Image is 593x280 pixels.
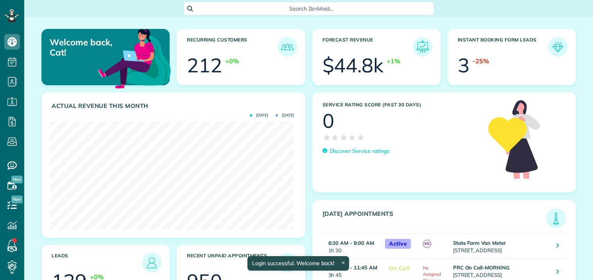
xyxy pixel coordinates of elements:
[187,253,277,273] h3: Recent unpaid appointments
[322,234,382,258] td: 1h 30
[348,131,357,144] span: ★
[322,210,546,228] h3: [DATE] Appointments
[339,131,348,144] span: ★
[187,56,222,75] div: 212
[11,196,23,203] span: New
[357,131,365,144] span: ★
[453,240,506,246] strong: State Farm Van Meter
[52,102,297,109] h3: Actual Revenue this month
[322,147,389,155] a: Discover Service ratings
[423,240,431,248] span: KD
[279,255,295,271] img: icon_unpaid_appointments-47b8ce3997adf2238b356f14209ab4cced10bd1f174958f3ca8f1d0dd7fffeee.png
[322,102,481,108] h3: Service Rating score (past 30 days)
[187,37,277,57] h3: Recurring Customers
[322,37,413,57] h3: Forecast Revenue
[385,239,411,249] span: Active
[279,39,295,55] img: icon_recurring_customers-cf858462ba22bcd05b5a5880d41d6543d210077de5bb9ebc9590e49fd87d84ed.png
[330,147,389,155] p: Discover Service ratings
[11,176,23,183] span: New
[225,57,239,66] div: +0%
[276,113,294,117] span: [DATE]
[458,56,469,75] div: 3
[97,20,172,96] img: dashboard_welcome-42a62b7d889689a78055ac9021e634bf52bae3f8056760290aed330b23ab8690.png
[322,111,334,131] div: 0
[50,37,128,58] p: Welcome back, Cat!
[52,253,142,273] h3: Leads
[322,56,384,75] div: $44.8k
[458,37,548,57] h3: Instant Booking Form Leads
[328,264,377,271] strong: 8:00 AM - 11:45 AM
[548,210,564,226] img: icon_todays_appointments-901f7ab196bb0bea1936b74009e4eb5ffbc2d2711fa7634e0d609ed5ef32b18b.png
[451,234,551,258] td: [STREET_ADDRESS]
[387,57,400,66] div: +1%
[144,255,159,271] img: icon_leads-1bed01f49abd5b7fead27621c3d59655bb73ed531f8eeb49469d10e621d6b896.png
[328,240,374,246] strong: 6:30 AM - 8:00 AM
[415,39,430,55] img: icon_forecast_revenue-8c13a41c7ed35a8dcfafea3cbb826a0462acb37728057bba2d056411b612bbbe.png
[331,131,339,144] span: ★
[453,264,510,271] strong: PRC On Call-MORNING
[250,113,268,117] span: [DATE]
[247,256,349,271] div: Login successful. Welcome back!
[473,57,489,66] div: -25%
[385,264,414,273] span: On Call
[550,39,566,55] img: icon_form_leads-04211a6a04a5b2264e4ee56bc0799ec3eb69b7e499cbb523a139df1d13a81ae0.png
[322,131,331,144] span: ★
